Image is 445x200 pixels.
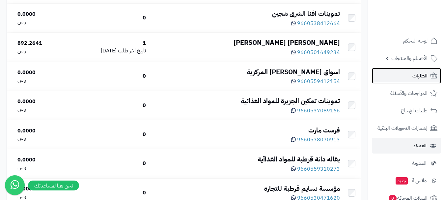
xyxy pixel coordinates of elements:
span: 9660538412664 [297,19,340,27]
a: المدونة [372,155,441,171]
div: ر.س [17,105,69,113]
a: الطلبات [372,68,441,84]
a: طلبات الإرجاع [372,103,441,119]
a: 9660559412154 [291,77,340,85]
div: 1 [74,40,146,47]
a: 9660559310273 [291,165,340,173]
div: 0 [74,72,146,80]
div: ر.س [17,47,69,55]
a: 9660538412664 [291,19,340,27]
span: 9660537089166 [297,107,340,115]
a: المراجعات والأسئلة [372,85,441,101]
span: إشعارات التحويلات البنكية [377,124,428,133]
div: [PERSON_NAME] [PERSON_NAME] [151,38,340,47]
div: 0.0000 [17,98,69,105]
span: وآتس آب [395,176,427,185]
a: 9660537089166 [291,107,340,115]
div: 0.0000 [17,11,69,18]
div: تموينات افنا الشرق شجين [151,9,340,18]
span: المدونة [412,158,427,168]
div: ر.س [17,134,69,142]
div: تموينات تمكين الجزيرة للمواد الغذائية [151,96,340,106]
a: 9660578070913 [291,136,340,144]
a: لوحة التحكم [372,33,441,49]
img: logo-2.png [400,18,439,32]
span: 9660501649234 [297,48,340,56]
a: إشعارات التحويلات البنكية [372,120,441,136]
div: بقاله دانة قرطبة للمواد الغذاآية [151,155,340,164]
span: 9660559412154 [297,77,340,85]
div: مؤسسة نسايم قرطبة للتجارة [151,184,340,193]
div: ر.س [17,18,69,26]
div: 0 [74,102,146,109]
div: 0 [74,189,146,197]
div: 0 [74,160,146,167]
div: ر.س [17,76,69,84]
div: 0 [74,131,146,138]
div: 0.0000 [17,69,69,76]
span: الطلبات [412,71,428,80]
div: 892.2641 [17,40,69,47]
span: جديد [396,177,408,185]
span: لوحة التحكم [403,36,428,45]
div: ر.س [17,164,69,171]
span: 9660559310273 [297,165,340,173]
span: المراجعات والأسئلة [390,89,428,98]
div: فرست مارت [151,126,340,135]
span: طلبات الإرجاع [401,106,428,115]
span: الأقسام والمنتجات [391,54,428,63]
div: [DATE] [74,47,146,55]
div: 0.0000 [17,156,69,164]
span: تاريخ اخر طلب [118,47,146,55]
span: العملاء [413,141,427,150]
a: وآتس آبجديد [372,173,441,188]
div: اسواق [PERSON_NAME] المركزية [151,67,340,77]
div: 0.0000 [17,127,69,135]
a: 9660501649234 [291,48,340,56]
a: العملاء [372,138,441,154]
span: 9660578070913 [297,136,340,144]
div: 0 [74,14,146,22]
